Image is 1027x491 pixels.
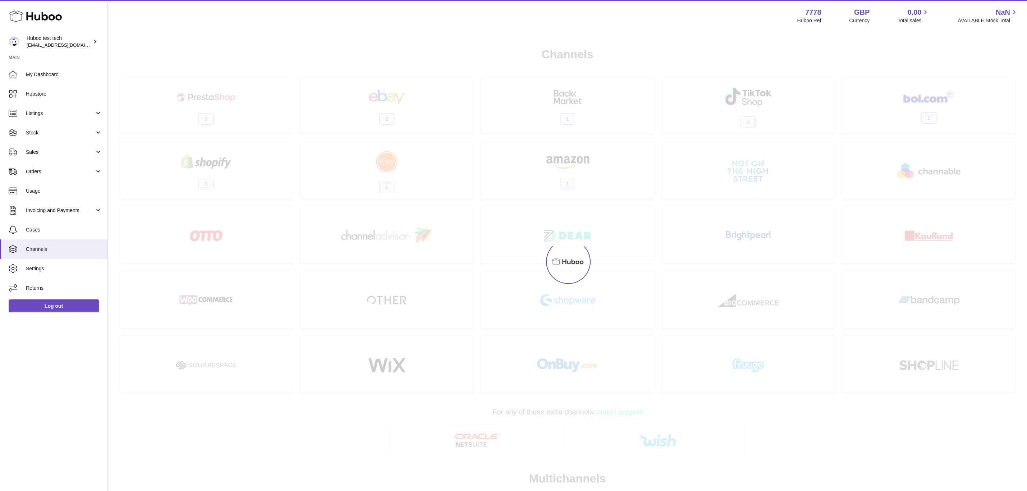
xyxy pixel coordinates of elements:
span: Sales [26,149,95,156]
span: Usage [26,188,102,194]
span: Orders [26,168,95,175]
a: NaN AVAILABLE Stock Total [958,8,1018,24]
span: AVAILABLE Stock Total [958,17,1018,24]
div: Huboo Ref [797,17,821,24]
span: Settings [26,265,102,272]
span: NaN [996,8,1010,17]
span: My Dashboard [26,71,102,78]
span: Total sales [898,17,930,24]
span: Listings [26,110,95,117]
img: internalAdmin-7778@internal.huboo.com [9,36,19,47]
div: Currency [849,17,870,24]
span: Hubstore [26,91,102,97]
span: [EMAIL_ADDRESS][DOMAIN_NAME] [27,42,106,48]
div: Huboo test tech [27,35,91,49]
span: Stock [26,129,95,136]
span: 0.00 [908,8,922,17]
span: Returns [26,285,102,292]
strong: 7778 [805,8,821,17]
span: Channels [26,246,102,253]
span: Cases [26,226,102,233]
a: 0.00 Total sales [898,8,930,24]
strong: GBP [854,8,870,17]
span: Invoicing and Payments [26,207,95,214]
a: Log out [9,299,99,312]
